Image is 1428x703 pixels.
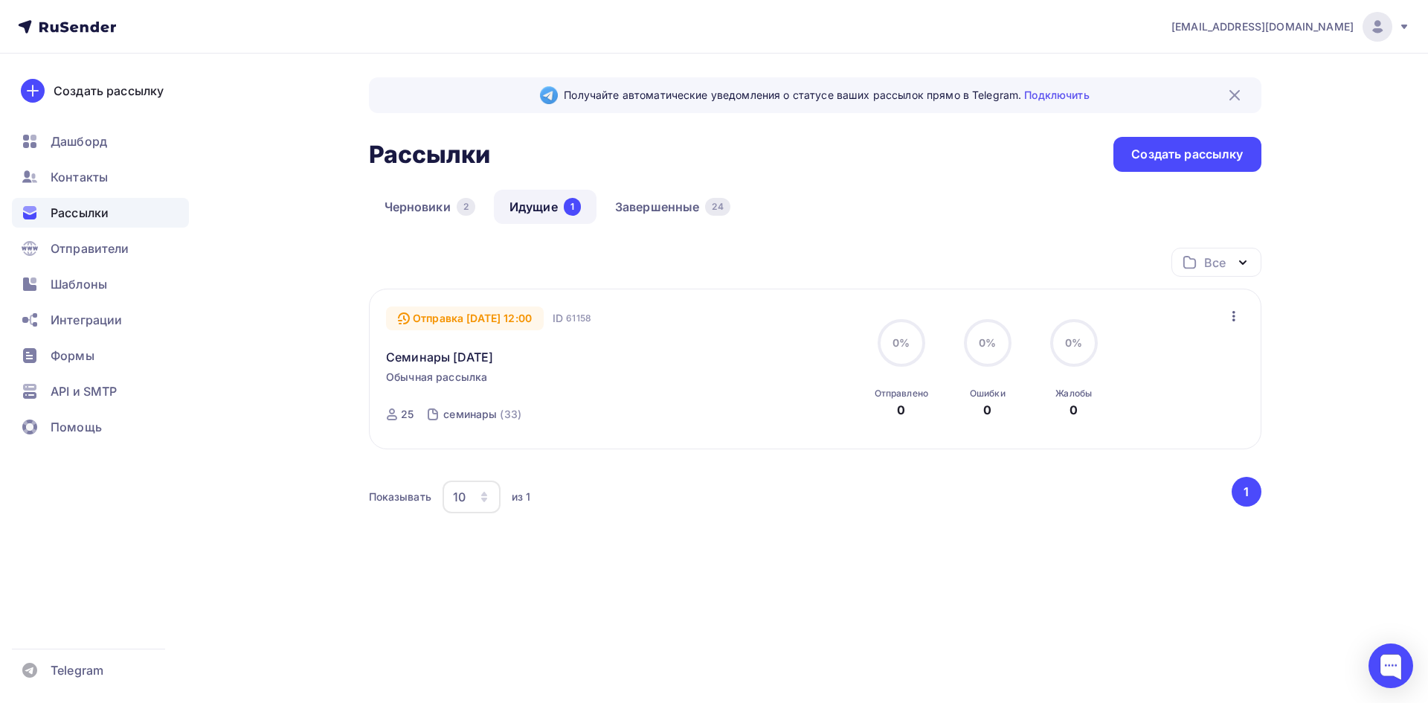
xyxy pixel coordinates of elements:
[54,82,164,100] div: Создать рассылку
[442,480,501,514] button: 10
[443,407,497,422] div: семинары
[566,311,591,326] span: 61158
[12,341,189,370] a: Формы
[1204,254,1225,272] div: Все
[1171,12,1410,42] a: [EMAIL_ADDRESS][DOMAIN_NAME]
[51,204,109,222] span: Рассылки
[51,347,94,365] span: Формы
[979,336,996,349] span: 0%
[369,190,491,224] a: Черновики2
[970,388,1006,399] div: Ошибки
[12,162,189,192] a: Контакты
[51,275,107,293] span: Шаблоны
[51,168,108,186] span: Контакты
[1024,89,1089,101] a: Подключить
[369,489,431,504] div: Показывать
[512,489,531,504] div: из 1
[12,198,189,228] a: Рассылки
[442,402,523,426] a: семинары (33)
[1232,477,1261,507] button: Go to page 1
[1070,401,1078,419] div: 0
[1055,388,1092,399] div: Жалобы
[386,348,493,366] a: Семинары [DATE]
[12,234,189,263] a: Отправители
[51,661,103,679] span: Telegram
[453,488,466,506] div: 10
[51,240,129,257] span: Отправители
[369,140,491,170] h2: Рассылки
[1065,336,1082,349] span: 0%
[1229,477,1261,507] ul: Pagination
[1171,19,1354,34] span: [EMAIL_ADDRESS][DOMAIN_NAME]
[875,388,928,399] div: Отправлено
[12,269,189,299] a: Шаблоны
[51,382,117,400] span: API и SMTP
[553,311,563,326] span: ID
[892,336,910,349] span: 0%
[500,407,521,422] div: (33)
[12,126,189,156] a: Дашборд
[494,190,596,224] a: Идущие1
[1171,248,1261,277] button: Все
[386,370,487,385] span: Обычная рассылка
[705,198,730,216] div: 24
[401,407,414,422] div: 25
[564,88,1089,103] span: Получайте автоматические уведомления о статусе ваших рассылок прямо в Telegram.
[457,198,475,216] div: 2
[51,132,107,150] span: Дашборд
[51,311,122,329] span: Интеграции
[1131,146,1243,163] div: Создать рассылку
[540,86,558,104] img: Telegram
[897,401,905,419] div: 0
[564,198,581,216] div: 1
[386,306,544,330] div: Отправка [DATE] 12:00
[51,418,102,436] span: Помощь
[599,190,746,224] a: Завершенные24
[983,401,991,419] div: 0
